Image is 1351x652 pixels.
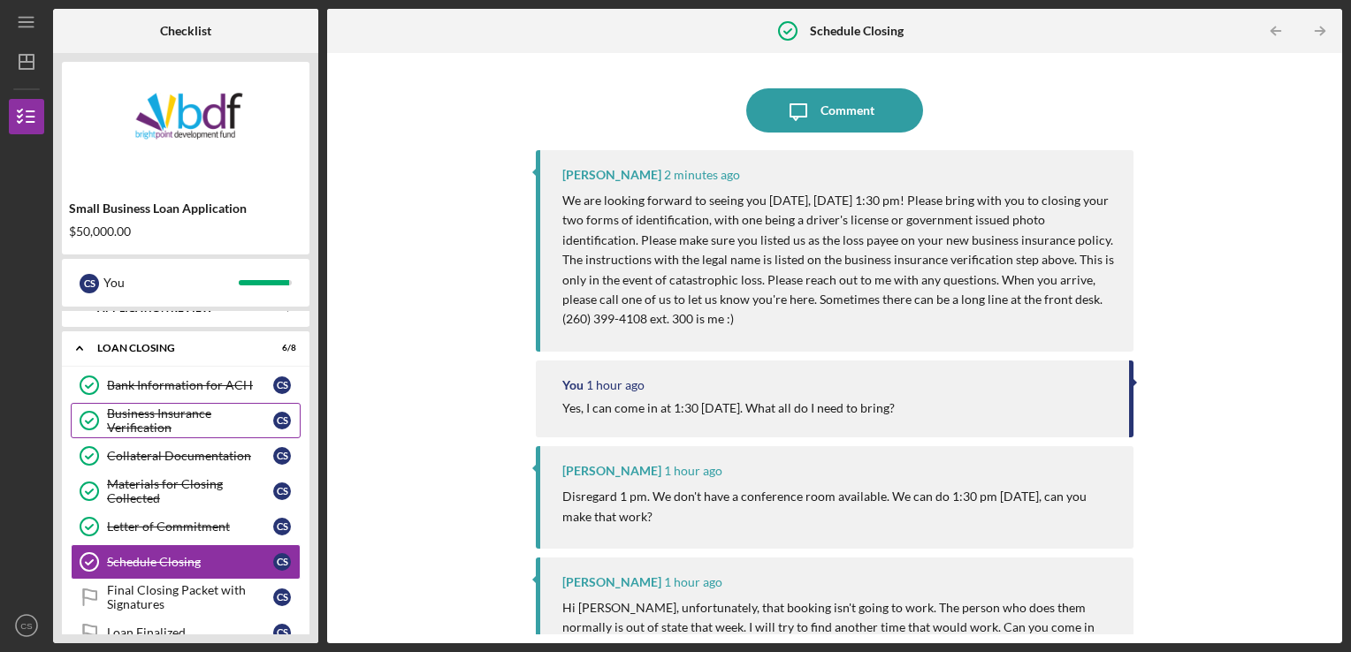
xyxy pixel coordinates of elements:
img: Product logo [62,71,309,177]
div: C S [273,376,291,394]
text: CS [20,621,32,631]
div: Loan Finalized [107,625,273,640]
button: CS [9,608,44,643]
a: Bank Information for ACHCS [71,368,301,403]
div: Schedule Closing [107,555,273,569]
b: Checklist [160,24,211,38]
div: Collateral Documentation [107,449,273,463]
div: Comment [821,88,874,133]
div: Materials for Closing Collected [107,477,273,505]
time: 2025-10-15 13:55 [664,464,722,478]
div: C S [273,412,291,429]
a: Collateral DocumentationCS [71,438,301,474]
div: C S [273,588,291,606]
div: C S [80,274,99,293]
div: Final Closing Packet with Signatures [107,583,273,611]
div: Bank Information for ACH [107,378,273,392]
div: 6 / 8 [264,343,296,353]
button: Comment [746,88,923,133]
p: We are looking forward to seeing you [DATE], [DATE] 1:30 pm! Please bring with you to closing you... [562,191,1117,330]
div: You [103,268,239,298]
div: Small Business Loan Application [69,201,302,216]
div: $50,000.00 [69,224,302,239]
div: You [562,378,584,392]
div: [PERSON_NAME] [562,575,661,589]
time: 2025-10-15 14:00 [586,378,645,392]
div: Business Insurance Verification [107,406,273,435]
time: 2025-10-15 13:50 [664,575,722,589]
div: [PERSON_NAME] [562,168,661,182]
p: Disregard 1 pm. We don't have a conference room available. We can do 1:30 pm [DATE], can you make... [562,487,1117,527]
div: C S [273,447,291,465]
b: Schedule Closing [810,24,904,38]
a: Business Insurance VerificationCS [71,403,301,438]
div: C S [273,553,291,571]
a: Letter of CommitmentCS [71,509,301,544]
a: Final Closing Packet with SignaturesCS [71,580,301,615]
div: C S [273,518,291,535]
div: [PERSON_NAME] [562,464,661,478]
div: C S [273,482,291,500]
div: Yes, I can come in at 1:30 [DATE]. What all do I need to bring? [562,401,895,415]
div: C S [273,624,291,641]
div: Loan Closing [97,343,252,353]
a: Schedule ClosingCS [71,544,301,580]
a: Loan FinalizedCS [71,615,301,650]
a: Materials for Closing CollectedCS [71,474,301,509]
time: 2025-10-15 15:11 [664,168,740,182]
div: Letter of Commitment [107,519,273,534]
